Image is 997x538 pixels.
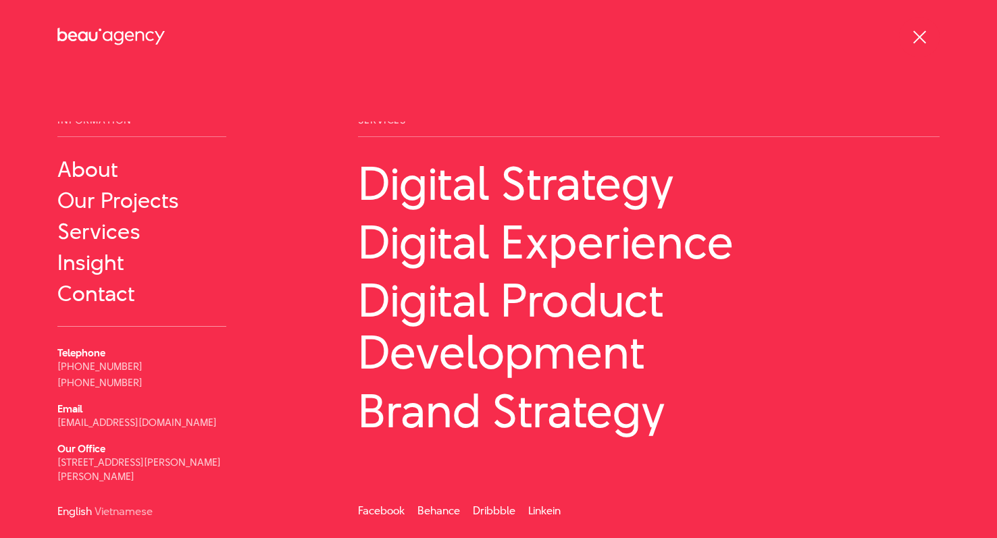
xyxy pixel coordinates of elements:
a: English [57,506,92,516]
a: Contact [57,281,226,306]
a: Linkein [528,503,561,518]
a: [EMAIL_ADDRESS][DOMAIN_NAME] [57,415,217,429]
a: Digital Experience [358,216,940,268]
a: Insight [57,250,226,275]
a: [PHONE_NUMBER] [57,359,143,373]
a: [PHONE_NUMBER] [57,375,143,389]
b: Our Office [57,441,105,456]
a: Facebook [358,503,405,518]
b: Email [57,402,82,416]
a: Vietnamese [95,506,153,516]
a: Digital Strategy [358,157,940,209]
a: Brand Strategy [358,385,940,437]
a: Behance [417,503,460,518]
a: Dribbble [473,503,515,518]
p: [STREET_ADDRESS][PERSON_NAME][PERSON_NAME] [57,455,226,483]
a: Services [57,219,226,244]
span: Services [358,115,940,137]
a: Digital Product Development [358,274,940,378]
b: Telephone [57,346,105,360]
a: About [57,157,226,182]
span: Information [57,115,226,137]
a: Our Projects [57,188,226,213]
